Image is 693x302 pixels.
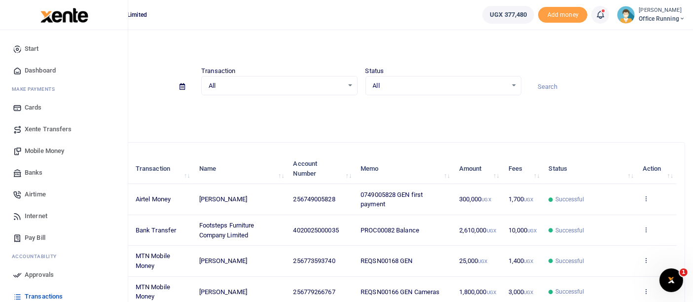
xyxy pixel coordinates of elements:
span: [PERSON_NAME] [199,288,247,296]
span: 1 [680,268,688,276]
span: Pay Bill [25,233,45,243]
span: countability [19,253,57,260]
span: 25,000 [459,257,488,264]
li: M [8,81,120,97]
span: 1,400 [509,257,534,264]
span: 3,000 [509,288,534,296]
img: logo-large [40,8,88,23]
a: Cards [8,97,120,118]
small: [PERSON_NAME] [639,6,685,15]
span: Mobile Money [25,146,64,156]
span: MTN Mobile Money [136,252,170,269]
small: UGX [524,259,533,264]
a: profile-user [PERSON_NAME] Office Running [617,6,685,24]
th: Name: activate to sort column ascending [193,153,288,184]
span: 1,700 [509,195,534,203]
span: Xente Transfers [25,124,72,134]
small: UGX [487,290,496,295]
label: Transaction [201,66,235,76]
span: REQSN00168 GEN [361,257,412,264]
li: Ac [8,249,120,264]
h4: Transactions [37,42,685,53]
span: Banks [25,168,43,178]
span: [PERSON_NAME] [199,257,247,264]
th: Action: activate to sort column ascending [637,153,677,184]
span: Successful [555,195,584,204]
span: 4020025000035 [293,226,339,234]
a: Dashboard [8,60,120,81]
span: ake Payments [17,85,55,93]
a: Start [8,38,120,60]
a: Banks [8,162,120,184]
a: Airtime [8,184,120,205]
a: UGX 377,480 [482,6,534,24]
a: Pay Bill [8,227,120,249]
small: UGX [527,228,537,233]
span: Successful [555,287,584,296]
span: All [209,81,343,91]
a: Approvals [8,264,120,286]
span: Dashboard [25,66,56,75]
small: UGX [524,290,533,295]
span: Successful [555,226,584,235]
span: Add money [538,7,587,23]
span: All [373,81,507,91]
th: Status: activate to sort column ascending [543,153,637,184]
span: [PERSON_NAME] [199,195,247,203]
span: 0749005828 GEN first payment [361,191,423,208]
li: Toup your wallet [538,7,587,23]
small: UGX [481,197,491,202]
span: 256779266767 [293,288,335,296]
a: Internet [8,205,120,227]
span: 2,610,000 [459,226,496,234]
span: REQSN00166 GEN Cameras [361,288,439,296]
iframe: Intercom live chat [659,268,683,292]
small: UGX [478,259,487,264]
a: Add money [538,10,587,18]
span: Bank Transfer [136,226,176,234]
li: Wallet ballance [478,6,538,24]
span: Start [25,44,39,54]
th: Account Number: activate to sort column ascending [288,153,355,184]
span: 300,000 [459,195,491,203]
span: 1,800,000 [459,288,496,296]
p: Download [37,107,685,117]
span: UGX 377,480 [490,10,527,20]
th: Transaction: activate to sort column ascending [130,153,194,184]
span: Approvals [25,270,54,280]
a: Xente Transfers [8,118,120,140]
span: Airtime [25,189,46,199]
span: 10,000 [509,226,537,234]
th: Fees: activate to sort column ascending [503,153,543,184]
span: Successful [555,257,584,265]
th: Memo: activate to sort column ascending [355,153,453,184]
span: PROC00082 Balance [361,226,419,234]
th: Amount: activate to sort column ascending [454,153,503,184]
span: Transactions [25,292,63,302]
span: Footsteps Furniture Company Limited [199,222,255,239]
span: 256773593740 [293,257,335,264]
span: MTN Mobile Money [136,283,170,301]
span: Office Running [639,14,685,23]
span: Airtel Money [136,195,171,203]
a: Mobile Money [8,140,120,162]
label: Status [365,66,384,76]
input: Search [529,78,685,95]
span: Internet [25,211,47,221]
a: logo-small logo-large logo-large [39,11,88,18]
span: Cards [25,103,42,113]
small: UGX [487,228,496,233]
span: 256749005828 [293,195,335,203]
small: UGX [524,197,533,202]
img: profile-user [617,6,635,24]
